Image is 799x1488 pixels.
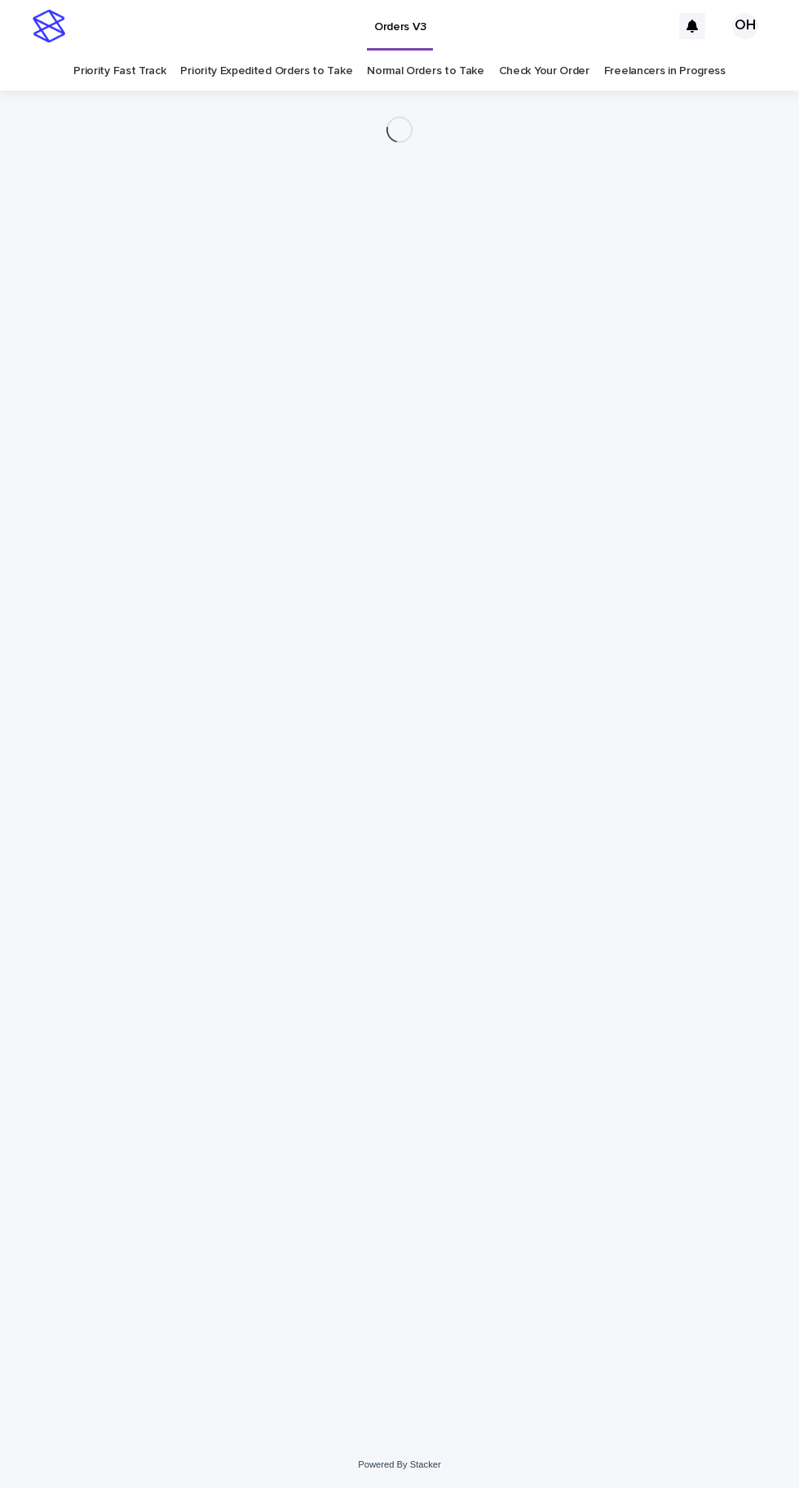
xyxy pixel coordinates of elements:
[732,13,758,39] div: OH
[180,52,352,91] a: Priority Expedited Orders to Take
[499,52,589,91] a: Check Your Order
[367,52,484,91] a: Normal Orders to Take
[73,52,166,91] a: Priority Fast Track
[358,1459,440,1469] a: Powered By Stacker
[33,10,65,42] img: stacker-logo-s-only.png
[604,52,726,91] a: Freelancers in Progress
